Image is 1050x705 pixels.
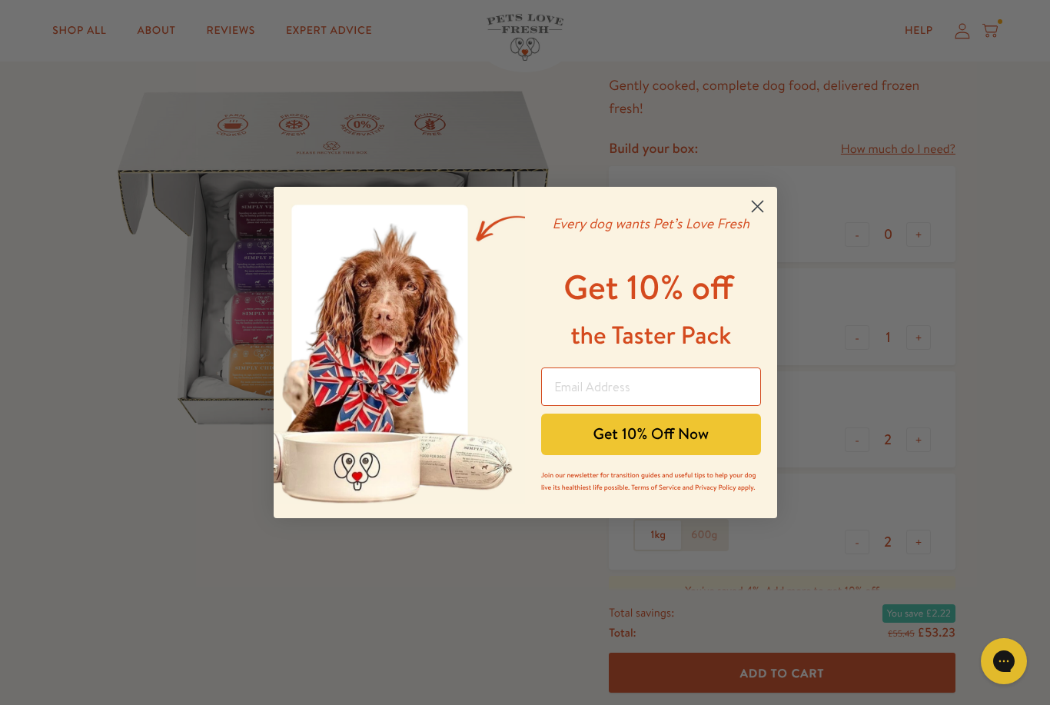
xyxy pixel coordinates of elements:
span: the Taster Pack [570,318,731,352]
span: Get 10% off [563,264,733,311]
img: a400ef88-77f9-4908-94a9-4c138221a682.jpeg [274,187,526,518]
button: Close dialog [744,193,771,220]
span: Join our newsletter for transition guides and useful tips to help your dog live its healthiest li... [541,470,756,492]
input: Email Address [541,367,761,406]
iframe: Gorgias live chat messenger [973,633,1035,690]
em: Every dog wants Pet’s Love Fresh [552,214,749,233]
button: Get 10% Off Now [541,414,761,455]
